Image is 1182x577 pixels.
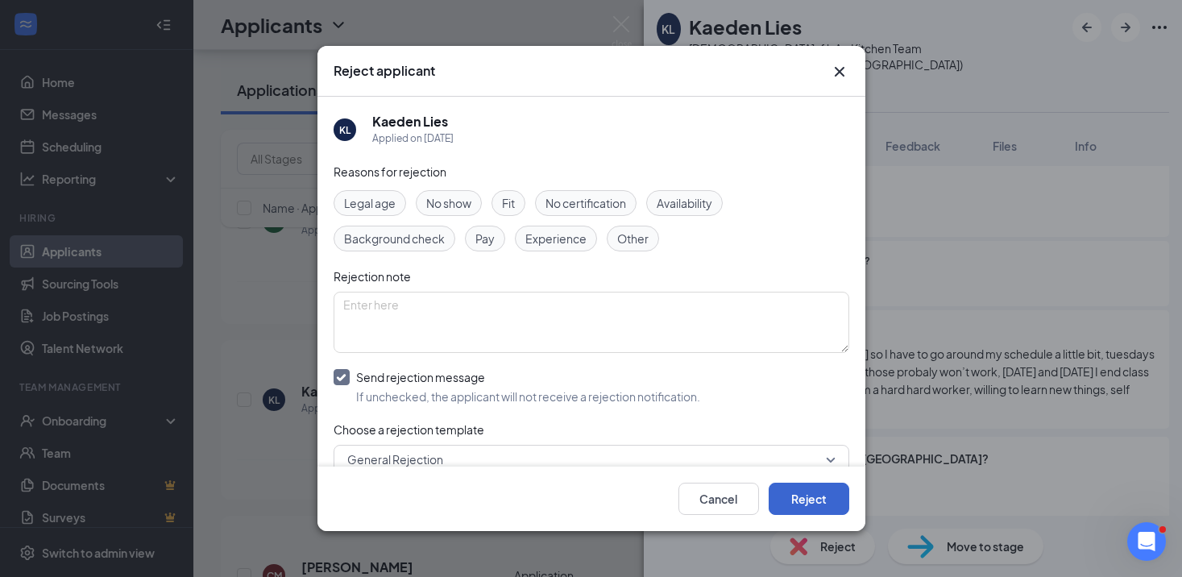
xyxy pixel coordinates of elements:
[347,447,443,471] span: General Rejection
[426,194,471,212] span: No show
[334,422,484,437] span: Choose a rejection template
[830,62,849,81] svg: Cross
[372,131,454,147] div: Applied on [DATE]
[344,230,445,247] span: Background check
[344,194,396,212] span: Legal age
[502,194,515,212] span: Fit
[475,230,495,247] span: Pay
[545,194,626,212] span: No certification
[830,62,849,81] button: Close
[678,483,759,515] button: Cancel
[334,269,411,284] span: Rejection note
[769,483,849,515] button: Reject
[334,62,435,80] h3: Reject applicant
[525,230,587,247] span: Experience
[339,123,350,137] div: KL
[372,113,448,131] h5: Kaeden Lies
[657,194,712,212] span: Availability
[334,164,446,179] span: Reasons for rejection
[617,230,649,247] span: Other
[1127,522,1166,561] iframe: Intercom live chat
